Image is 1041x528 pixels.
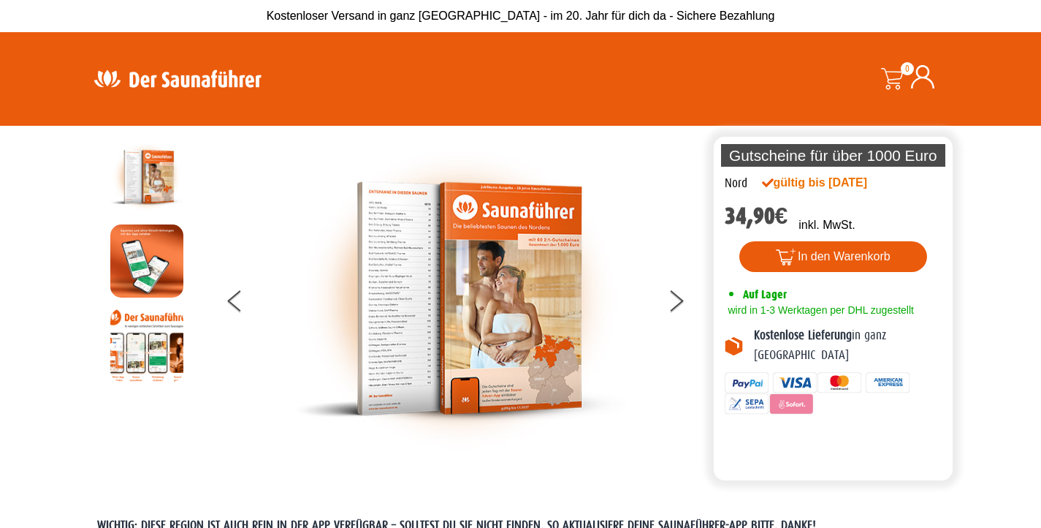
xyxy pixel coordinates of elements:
[798,216,855,234] p: inkl. MwSt.
[725,203,788,230] bdi: 34,90
[901,62,914,75] span: 0
[725,174,747,193] div: Nord
[754,328,852,342] b: Kostenlose Lieferung
[110,140,183,214] img: der-saunafuehrer-2025-nord
[110,225,183,298] img: MOCKUP-iPhone_regional
[110,309,183,382] img: Anleitung7tn
[725,304,914,316] span: wird in 1-3 Werktagen per DHL zugestellt
[296,140,625,457] img: der-saunafuehrer-2025-nord
[762,174,899,192] div: gültig bis [DATE]
[754,326,942,365] p: in ganz [GEOGRAPHIC_DATA]
[267,10,775,22] span: Kostenloser Versand in ganz [GEOGRAPHIC_DATA] - im 20. Jahr für dich da - Sichere Bezahlung
[743,287,787,301] span: Auf Lager
[775,203,788,230] span: €
[721,144,946,167] p: Gutscheine für über 1000 Euro
[739,241,927,272] button: In den Warenkorb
